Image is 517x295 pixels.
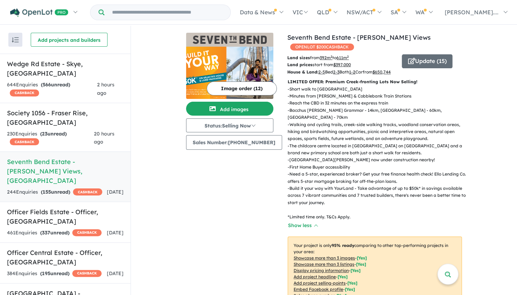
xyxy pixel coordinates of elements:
[294,262,354,267] u: Showcase more than 3 listings
[287,61,397,68] p: start from
[288,78,462,85] p: LIMITED OFFER: Premium Creek-fronting Lots Now Selling!
[347,280,357,286] span: [ Yes ]
[12,37,19,42] img: sort.svg
[294,268,349,273] u: Display pricing information
[402,54,452,68] button: Update (15)
[338,274,348,279] span: [ Yes ]
[42,230,50,236] span: 337
[7,108,124,127] h5: Society 1056 - Fraser Rise , [GEOGRAPHIC_DATA]
[43,189,51,195] span: 155
[207,81,277,95] button: Image order (12)
[186,102,273,116] button: Add images
[186,47,273,99] img: Seventh Bend Estate - Weir Views
[107,189,124,195] span: [DATE]
[294,255,355,261] u: Showcase more than 3 images
[287,54,397,61] p: from
[186,118,273,132] button: Status:Selling Now
[10,90,39,96] span: CASHBACK
[73,188,102,195] span: CASHBACK
[288,185,467,220] p: - Build it your way with YourLand - Take advantage of up to $50k* in savings available across 7 v...
[7,248,124,267] h5: Officer Central Estate - Officer , [GEOGRAPHIC_DATA]
[42,270,50,277] span: 195
[294,280,346,286] u: Add project selling-points
[7,59,124,78] h5: Wedge Rd Estate - Skye , [GEOGRAPHIC_DATA]
[10,138,39,145] span: CASHBACK
[331,55,332,59] sup: 2
[445,9,498,16] span: [PERSON_NAME]....
[7,188,102,196] div: 244 Enquir ies
[40,270,69,277] strong: ( unread)
[7,207,124,226] h5: Officer Fields Estate - Officer , [GEOGRAPHIC_DATA]
[288,86,467,93] p: - Short walk to [GEOGRAPHIC_DATA]
[332,243,354,248] b: 95 % ready
[288,93,467,100] p: - Minutes from [PERSON_NAME] & Cobblebank Train Stations
[333,62,351,67] u: $ 397,000
[7,270,102,278] div: 384 Enquir ies
[287,62,312,67] b: Land prices
[288,222,318,230] button: Show less
[288,164,467,171] p: - First Home Buyer accessibility
[72,270,102,277] span: CASHBACK
[287,55,310,60] b: Land sizes
[31,33,108,47] button: Add projects and builders
[107,230,124,236] span: [DATE]
[350,268,361,273] span: [ Yes ]
[333,69,339,75] u: 2-3
[287,33,431,41] a: Seventh Bend Estate - [PERSON_NAME] Views
[42,131,47,137] span: 23
[40,230,69,236] strong: ( unread)
[288,107,467,121] p: - Bacchus [PERSON_NAME] Grammar - 14km, [GEOGRAPHIC_DATA] - 60km, [GEOGRAPHIC_DATA] - 70km
[288,121,467,142] p: - Walking and cycling trails, creek-side walking tracks, woodland conservation areas, hiking and ...
[357,255,367,261] span: [ Yes ]
[356,262,366,267] span: [ Yes ]
[287,69,318,75] b: House & Land:
[349,69,355,75] u: 1-2
[106,5,229,20] input: Try estate name, suburb, builder or developer
[345,287,355,292] span: [ Yes ]
[7,130,94,147] div: 230 Enquir ies
[72,229,102,236] span: CASHBACK
[10,8,68,17] img: Openlot PRO Logo White
[294,287,343,292] u: Embed Facebook profile
[40,131,67,137] strong: ( unread)
[41,81,70,88] strong: ( unread)
[7,157,124,185] h5: Seventh Bend Estate - [PERSON_NAME] Views , [GEOGRAPHIC_DATA]
[43,81,51,88] span: 566
[7,81,97,98] div: 644 Enquir ies
[337,55,349,60] u: 611 m
[288,100,467,107] p: - Reach the CBD in 32 minutes on the express train
[294,274,336,279] u: Add project headline
[288,171,467,185] p: - Need a 5-star, experienced broker? Get your free finance health check! Ello Lending Co. offers ...
[288,142,467,157] p: - The childcare centre located in [GEOGRAPHIC_DATA] on [GEOGRAPHIC_DATA] and a brand new primary ...
[189,36,271,44] img: Seventh Bend Estate - Weir Views Logo
[186,135,282,150] button: Sales Number:[PHONE_NUMBER]
[290,44,354,51] span: OPENLOT $ 200 CASHBACK
[347,55,349,59] sup: 2
[107,270,124,277] span: [DATE]
[41,189,70,195] strong: ( unread)
[288,156,467,163] p: - [GEOGRAPHIC_DATA][PERSON_NAME] now under construction nearby!
[94,131,115,145] span: 20 hours ago
[97,81,115,96] span: 2 hours ago
[186,33,273,99] a: Seventh Bend Estate - Weir Views LogoSeventh Bend Estate - Weir Views
[320,55,332,60] u: 392 m
[287,69,397,76] p: Bed Bath Car from
[332,55,349,60] span: to
[318,69,325,75] u: 2-5
[7,229,102,237] div: 461 Enquir ies
[372,69,391,75] u: $ 650,744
